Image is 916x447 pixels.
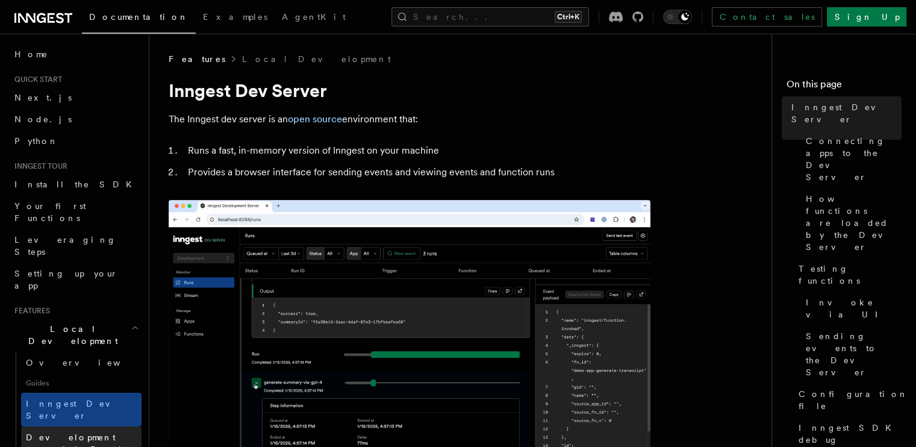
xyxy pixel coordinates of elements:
a: Documentation [82,4,196,34]
a: Inngest Dev Server [21,393,142,427]
span: Examples [203,12,267,22]
span: Connecting apps to the Dev Server [806,135,902,183]
span: Your first Functions [14,201,86,223]
a: Connecting apps to the Dev Server [801,130,902,188]
span: Inngest Dev Server [26,399,129,420]
button: Local Development [10,318,142,352]
h1: Inngest Dev Server [169,80,650,101]
span: Install the SDK [14,180,139,189]
span: Invoke via UI [806,296,902,320]
a: Leveraging Steps [10,229,142,263]
a: Overview [21,352,142,374]
a: Inngest Dev Server [787,96,902,130]
p: The Inngest dev server is an environment that: [169,111,650,128]
a: How functions are loaded by the Dev Server [801,188,902,258]
a: Examples [196,4,275,33]
button: Search...Ctrl+K [391,7,589,27]
span: Inngest tour [10,161,67,171]
kbd: Ctrl+K [555,11,582,23]
span: Home [14,48,48,60]
a: Node.js [10,108,142,130]
a: Testing functions [794,258,902,292]
span: How functions are loaded by the Dev Server [806,193,902,253]
a: Local Development [242,53,391,65]
span: Features [169,53,225,65]
span: Testing functions [799,263,902,287]
span: Quick start [10,75,62,84]
span: Configuration file [799,388,908,412]
span: Python [14,136,58,146]
span: Leveraging Steps [14,235,116,257]
span: Sending events to the Dev Server [806,330,902,378]
li: Runs a fast, in-memory version of Inngest on your machine [184,142,650,159]
a: Sending events to the Dev Server [801,325,902,383]
span: Next.js [14,93,72,102]
a: Setting up your app [10,263,142,296]
a: Your first Functions [10,195,142,229]
a: Sign Up [827,7,906,27]
a: open source [288,113,342,125]
a: Install the SDK [10,173,142,195]
a: Next.js [10,87,142,108]
span: Overview [26,358,150,367]
span: Inngest Dev Server [791,101,902,125]
li: Provides a browser interface for sending events and viewing events and function runs [184,164,650,181]
span: Features [10,306,50,316]
h4: On this page [787,77,902,96]
a: Configuration file [794,383,902,417]
span: Node.js [14,114,72,124]
a: AgentKit [275,4,353,33]
a: Home [10,43,142,65]
a: Invoke via UI [801,292,902,325]
span: Local Development [10,323,131,347]
span: Guides [21,374,142,393]
span: AgentKit [282,12,346,22]
span: Documentation [89,12,188,22]
a: Contact sales [712,7,822,27]
span: Setting up your app [14,269,118,290]
button: Toggle dark mode [663,10,692,24]
a: Python [10,130,142,152]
